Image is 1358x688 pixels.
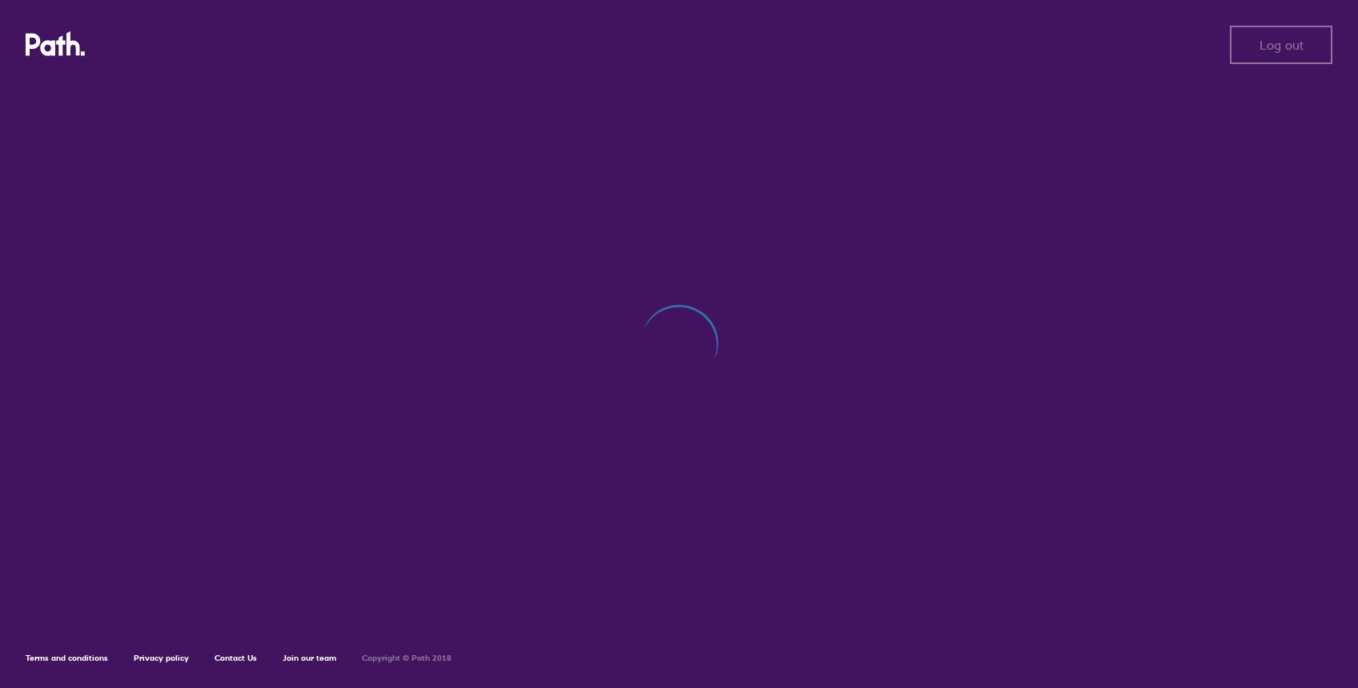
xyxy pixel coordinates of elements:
[134,653,189,663] a: Privacy policy
[362,654,452,663] h6: Copyright © Path 2018
[215,653,257,663] a: Contact Us
[26,653,108,663] a: Terms and conditions
[1230,26,1332,64] button: Log out
[283,653,336,663] a: Join our team
[1260,38,1304,52] span: Log out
